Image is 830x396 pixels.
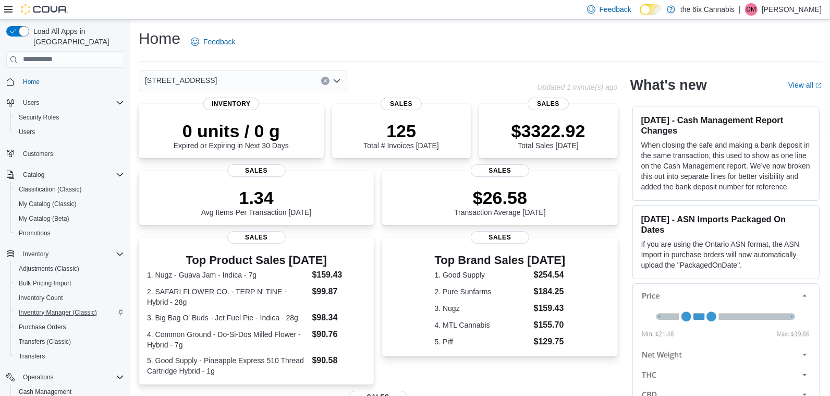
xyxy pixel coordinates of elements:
button: Operations [19,371,58,383]
dt: 5. Piff [435,337,530,347]
button: Adjustments (Classic) [10,261,128,276]
span: Adjustments (Classic) [19,265,79,273]
a: Classification (Classic) [15,183,86,196]
dd: $99.87 [312,285,365,298]
p: [PERSON_NAME] [762,3,822,16]
button: My Catalog (Beta) [10,211,128,226]
dt: 3. Big Bag O' Buds - Jet Fuel Pie - Indica - 28g [147,313,308,323]
span: My Catalog (Beta) [19,214,69,223]
dt: 5. Good Supply - Pineapple Express 510 Thread Cartridge Hybrid - 1g [147,355,308,376]
span: Catalog [19,169,124,181]
span: Users [23,99,39,107]
span: Inventory [23,250,48,258]
span: Cash Management [19,388,71,396]
button: Users [2,95,128,110]
div: Expired or Expiring in Next 30 Days [174,121,289,150]
dt: 4. MTL Cannabis [435,320,530,330]
a: Customers [19,148,57,160]
button: Transfers (Classic) [10,334,128,349]
button: Users [19,97,43,109]
span: Home [19,75,124,88]
dt: 1. Nugz - Guava Jam - Indica - 7g [147,270,308,280]
span: Sales [471,231,529,244]
span: Sales [227,231,286,244]
button: Inventory [19,248,53,260]
span: Transfers [15,350,124,363]
p: When closing the safe and making a bank deposit in the same transaction, this used to show as one... [641,140,811,192]
p: 125 [363,121,438,141]
p: If you are using the Ontario ASN format, the ASN Import in purchase orders will now automatically... [641,239,811,270]
span: Catalog [23,171,44,179]
span: Sales [471,164,529,177]
span: Load All Apps in [GEOGRAPHIC_DATA] [29,26,124,47]
a: Security Roles [15,111,63,124]
button: Catalog [19,169,48,181]
span: Inventory Count [15,292,124,304]
button: Operations [2,370,128,385]
div: Total # Invoices [DATE] [363,121,438,150]
dt: 4. Common Ground - Do-Si-Dos Milled Flower - Hybrid - 7g [147,329,308,350]
span: Operations [19,371,124,383]
span: Promotions [15,227,124,239]
dt: 2. Pure Sunfarms [435,286,530,297]
a: Promotions [15,227,55,239]
h3: [DATE] - ASN Imports Packaged On Dates [641,214,811,235]
span: Adjustments (Classic) [15,262,124,275]
a: Bulk Pricing Import [15,277,76,290]
div: Total Sales [DATE] [511,121,585,150]
button: Transfers [10,349,128,364]
button: Classification (Classic) [10,182,128,197]
button: Home [2,74,128,89]
span: Security Roles [15,111,124,124]
span: Transfers [19,352,45,361]
dd: $254.54 [534,269,566,281]
a: Adjustments (Classic) [15,262,83,275]
span: Users [19,97,124,109]
dt: 3. Nugz [435,303,530,314]
button: Security Roles [10,110,128,125]
button: Purchase Orders [10,320,128,334]
span: Inventory Manager (Classic) [15,306,124,319]
span: Inventory Manager (Classic) [19,308,97,317]
span: Promotions [19,229,51,237]
button: Clear input [321,77,329,85]
button: Promotions [10,226,128,241]
dd: $98.34 [312,311,365,324]
span: Home [23,78,40,86]
span: Inventory Count [19,294,63,302]
a: Feedback [187,31,239,52]
span: Feedback [600,4,631,15]
span: Customers [19,147,124,160]
p: 1.34 [201,187,312,208]
button: Users [10,125,128,139]
dd: $90.58 [312,354,365,367]
span: Customers [23,150,53,158]
a: My Catalog (Beta) [15,212,74,225]
div: Avg Items Per Transaction [DATE] [201,187,312,217]
button: Inventory Manager (Classic) [10,305,128,320]
dd: $184.25 [534,285,566,298]
a: Purchase Orders [15,321,70,333]
span: My Catalog (Beta) [15,212,124,225]
a: Home [19,76,44,88]
p: $3322.92 [511,121,585,141]
button: Open list of options [333,77,341,85]
h3: Top Brand Sales [DATE] [435,254,566,267]
dt: 2. SAFARI FLOWER CO. - TERP N' TINE - Hybrid - 28g [147,286,308,307]
span: Transfers (Classic) [19,338,71,346]
span: Inventory [203,98,259,110]
span: Users [19,128,35,136]
dd: $129.75 [534,335,566,348]
button: My Catalog (Classic) [10,197,128,211]
span: My Catalog (Classic) [15,198,124,210]
button: Inventory Count [10,291,128,305]
div: Dhwanit Modi [745,3,758,16]
span: Sales [528,98,569,110]
dd: $159.43 [312,269,365,281]
span: Sales [227,164,286,177]
span: Sales [381,98,422,110]
span: Transfers (Classic) [15,335,124,348]
h1: Home [139,28,180,49]
button: Customers [2,146,128,161]
span: Security Roles [19,113,59,122]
